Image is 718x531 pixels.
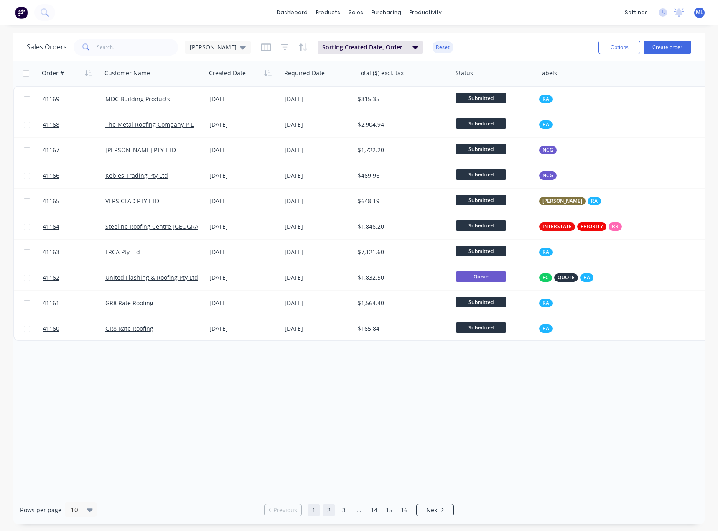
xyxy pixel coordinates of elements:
[353,504,365,516] a: Jump forward
[357,69,404,77] div: Total ($) excl. tax
[105,324,153,332] a: GR8 Rate Roofing
[383,504,395,516] a: Page 15
[539,324,553,333] button: RA
[358,197,445,205] div: $648.19
[644,41,691,54] button: Create order
[43,138,105,163] a: 41167
[612,222,619,231] span: RR
[542,324,549,333] span: RA
[581,222,603,231] span: PRIORITY
[105,299,153,307] a: GR8 Rate Roofing
[43,316,105,341] a: 41160
[261,504,457,516] ul: Pagination
[43,214,105,239] a: 41164
[209,120,278,129] div: [DATE]
[312,6,344,19] div: products
[358,146,445,154] div: $1,722.20
[42,69,64,77] div: Order #
[358,248,445,256] div: $7,121.60
[105,248,140,256] a: LRCA Pty Ltd
[43,240,105,265] a: 41163
[621,6,652,19] div: settings
[696,9,703,16] span: ML
[15,6,28,19] img: Factory
[539,248,553,256] button: RA
[539,95,553,103] button: RA
[43,189,105,214] a: 41165
[285,146,351,154] div: [DATE]
[542,197,582,205] span: [PERSON_NAME]
[43,95,59,103] span: 41169
[358,273,445,282] div: $1,832.50
[105,197,159,205] a: VERSICLAD PTY LTD
[358,299,445,307] div: $1,564.40
[322,43,407,51] span: Sorting: Created Date, Order #
[272,6,312,19] a: dashboard
[358,171,445,180] div: $469.96
[539,69,557,77] div: Labels
[27,43,67,51] h1: Sales Orders
[456,246,506,256] span: Submitted
[456,322,506,333] span: Submitted
[558,273,575,282] span: QUOTE
[43,248,59,256] span: 41163
[43,146,59,154] span: 41167
[285,273,351,282] div: [DATE]
[367,6,405,19] div: purchasing
[542,171,553,180] span: NCG
[323,504,335,516] a: Page 2
[209,171,278,180] div: [DATE]
[426,506,439,514] span: Next
[308,504,320,516] a: Page 1 is your current page
[539,222,622,231] button: INTERSTATEPRIORITYRR
[285,324,351,333] div: [DATE]
[456,220,506,231] span: Submitted
[539,171,557,180] button: NCG
[456,169,506,180] span: Submitted
[542,146,553,154] span: NCG
[43,197,59,205] span: 41165
[105,222,230,230] a: Steeline Roofing Centre [GEOGRAPHIC_DATA]
[209,248,278,256] div: [DATE]
[405,6,446,19] div: productivity
[542,222,572,231] span: INTERSTATE
[583,273,590,282] span: RA
[285,248,351,256] div: [DATE]
[591,197,598,205] span: RA
[542,299,549,307] span: RA
[456,144,506,154] span: Submitted
[43,299,59,307] span: 41161
[209,197,278,205] div: [DATE]
[358,95,445,103] div: $315.35
[43,120,59,129] span: 41168
[209,273,278,282] div: [DATE]
[456,93,506,103] span: Submitted
[43,87,105,112] a: 41169
[542,273,549,282] span: PC
[285,95,351,103] div: [DATE]
[285,197,351,205] div: [DATE]
[539,299,553,307] button: RA
[209,299,278,307] div: [DATE]
[417,506,453,514] a: Next page
[542,248,549,256] span: RA
[20,506,61,514] span: Rows per page
[285,171,351,180] div: [DATE]
[542,120,549,129] span: RA
[97,39,178,56] input: Search...
[542,95,549,103] span: RA
[209,222,278,231] div: [DATE]
[285,120,351,129] div: [DATE]
[539,273,593,282] button: PCQUOTERA
[105,95,170,103] a: MDC Building Products
[190,43,237,51] span: [PERSON_NAME]
[358,222,445,231] div: $1,846.20
[43,273,59,282] span: 41162
[318,41,423,54] button: Sorting:Created Date, Order #
[539,197,601,205] button: [PERSON_NAME]RA
[456,118,506,129] span: Submitted
[105,171,168,179] a: Kebles Trading Pty Ltd
[398,504,410,516] a: Page 16
[456,195,506,205] span: Submitted
[539,120,553,129] button: RA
